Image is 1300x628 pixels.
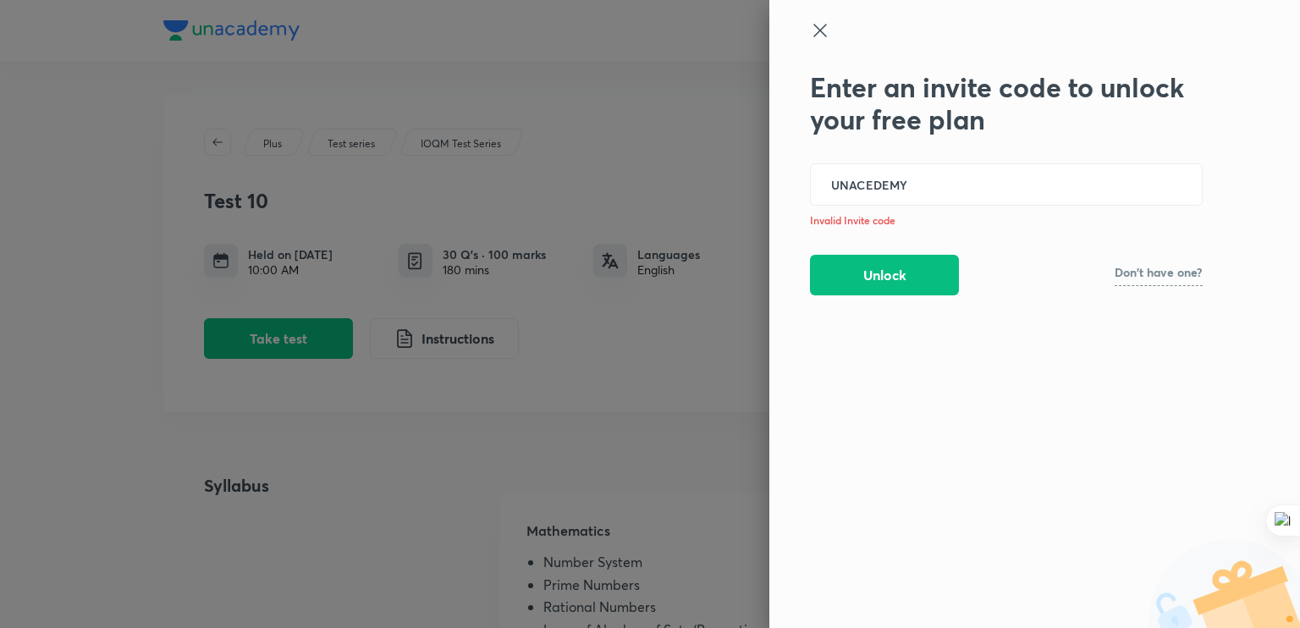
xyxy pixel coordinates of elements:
[810,71,1203,136] h2: Enter an invite code to unlock your free plan
[810,212,1203,228] p: Invalid Invite code
[810,255,959,295] button: Unlock
[1115,267,1203,286] a: Don't have one?
[811,164,1202,206] input: Enter Invite code
[1115,267,1203,278] p: Don't have one?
